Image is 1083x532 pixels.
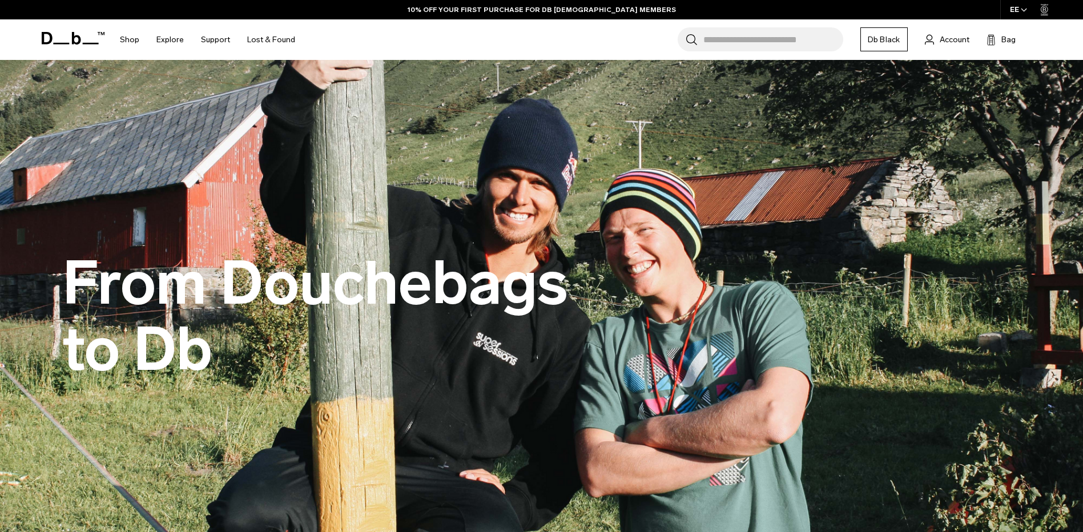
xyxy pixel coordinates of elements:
[156,19,184,60] a: Explore
[408,5,676,15] a: 10% OFF YOUR FIRST PURCHASE FOR DB [DEMOGRAPHIC_DATA] MEMBERS
[925,33,969,46] a: Account
[120,19,139,60] a: Shop
[247,19,295,60] a: Lost & Found
[940,34,969,46] span: Account
[1001,34,1016,46] span: Bag
[987,33,1016,46] button: Bag
[201,19,230,60] a: Support
[860,27,908,51] a: Db Black
[62,251,576,382] h1: From Douchebags to Db
[111,19,304,60] nav: Main Navigation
